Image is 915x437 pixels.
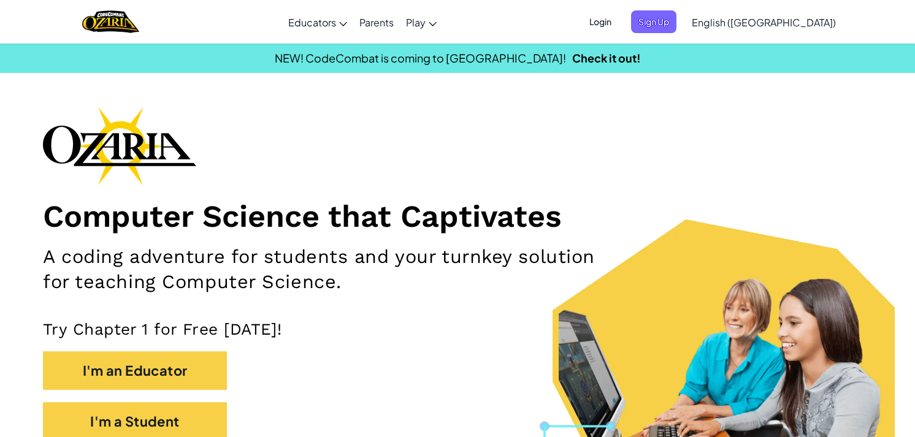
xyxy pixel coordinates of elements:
p: Try Chapter 1 for Free [DATE]! [43,319,872,340]
h1: Computer Science that Captivates [43,197,872,235]
span: English ([GEOGRAPHIC_DATA]) [692,16,836,29]
button: Login [582,10,619,33]
a: Parents [353,6,400,39]
h2: A coding adventure for students and your turnkey solution for teaching Computer Science. [43,244,599,295]
span: Educators [288,16,336,29]
a: Check it out! [572,51,641,65]
span: Play [406,16,426,29]
img: Ozaria branding logo [43,107,196,185]
a: English ([GEOGRAPHIC_DATA]) [686,6,842,39]
span: NEW! CodeCombat is coming to [GEOGRAPHIC_DATA]! [275,51,566,65]
button: Sign Up [631,10,676,33]
a: Ozaria by CodeCombat logo [82,9,139,34]
a: Play [400,6,443,39]
a: Educators [282,6,353,39]
img: Home [82,9,139,34]
button: I'm an Educator [43,351,227,390]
